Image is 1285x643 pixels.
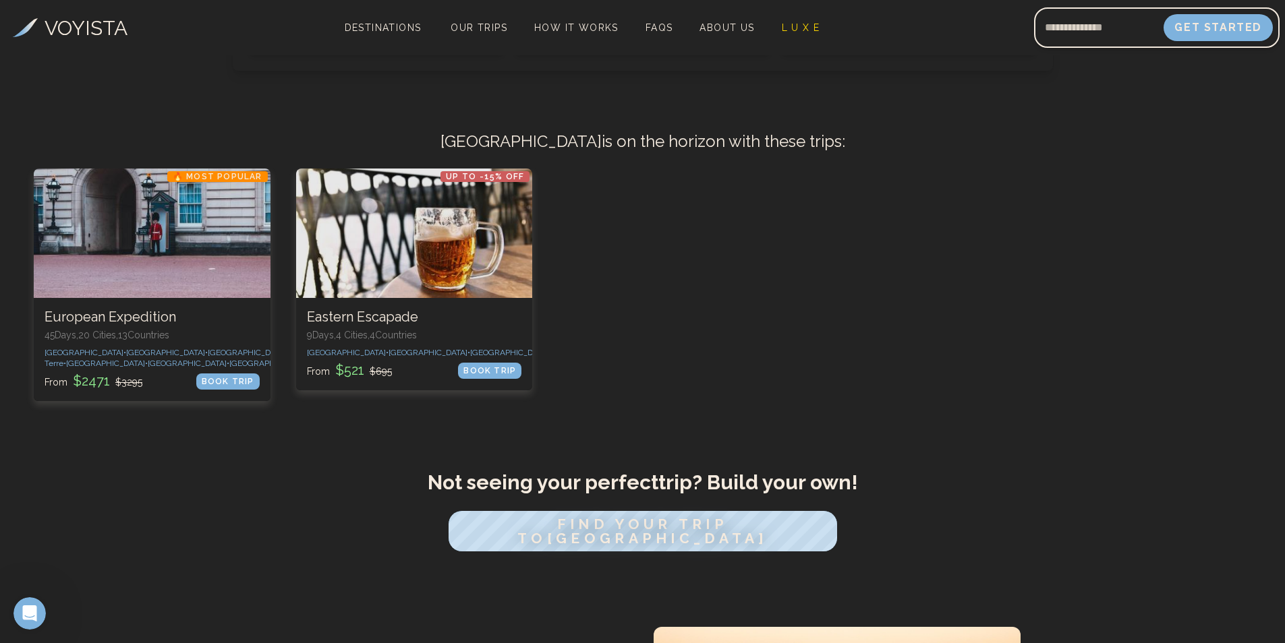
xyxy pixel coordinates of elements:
span: [GEOGRAPHIC_DATA] • [389,348,470,357]
span: [GEOGRAPHIC_DATA] • [307,348,389,357]
p: 9 Days, 4 Cities, 4 Countr ies [307,328,522,342]
p: From [45,371,142,390]
a: European Expedition🔥 Most PopularEuropean Expedition45Days,20 Cities,13Countries[GEOGRAPHIC_DATA]... [34,169,270,401]
h3: VOYISTA [45,13,127,43]
p: Up to -15% OFF [440,171,530,182]
div: BOOK TRIP [196,373,260,390]
h2: Not seeing your perfect trip ? Build your own! [233,470,1053,495]
span: Our Trips [451,22,507,33]
swiper-slide: 1 / 2 [34,169,270,421]
input: Email address [1034,11,1164,44]
swiper-slide: 2 / 2 [296,169,533,410]
img: Voyista Logo [13,18,38,37]
p: From [307,361,392,379]
span: FIND YOUR TRIP TO [GEOGRAPHIC_DATA] [517,516,768,547]
button: FIND YOUR TRIP TO[GEOGRAPHIC_DATA] [449,511,837,551]
span: How It Works [534,22,619,33]
span: [GEOGRAPHIC_DATA] • [208,348,289,357]
span: $ 521 [333,362,367,378]
iframe: Intercom live chat [13,597,46,630]
span: Destinations [339,17,427,57]
span: About Us [699,22,754,33]
span: [GEOGRAPHIC_DATA] • [45,348,126,357]
button: Get Started [1164,14,1273,41]
a: FIND YOUR TRIP TO[GEOGRAPHIC_DATA] [449,533,837,546]
p: 45 Days, 20 Cities, 13 Countr ies [45,328,260,342]
div: BOOK TRIP [458,363,521,379]
span: [GEOGRAPHIC_DATA] • [126,348,208,357]
span: $ 695 [370,366,392,377]
a: About Us [694,18,760,37]
span: $ 3295 [115,377,142,388]
span: [GEOGRAPHIC_DATA] • [148,359,229,368]
span: [GEOGRAPHIC_DATA] • [229,359,311,368]
h3: Eastern Escapade [307,309,522,326]
a: Our Trips [445,18,513,37]
a: How It Works [529,18,624,37]
a: Eastern EscapadeUp to -15% OFFEastern Escapade9Days,4 Cities,4Countries[GEOGRAPHIC_DATA]•[GEOGRAP... [296,169,533,390]
p: 🔥 Most Popular [167,171,268,182]
span: L U X E [782,22,820,33]
a: FAQs [640,18,679,37]
span: $ 2471 [70,373,113,389]
span: FAQs [646,22,673,33]
h3: European Expedition [45,309,260,326]
span: [GEOGRAPHIC_DATA] • [470,348,552,357]
span: [GEOGRAPHIC_DATA] • [66,359,148,368]
a: VOYISTA [13,13,127,43]
a: L U X E [776,18,826,37]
